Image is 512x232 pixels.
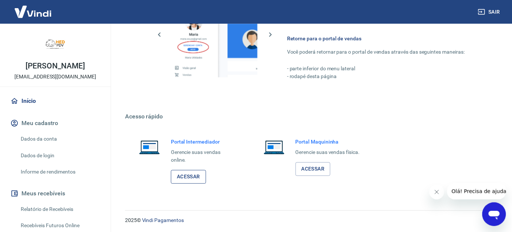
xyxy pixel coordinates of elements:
a: Informe de rendimentos [18,164,102,179]
h5: Acesso rápido [125,113,494,121]
iframe: Botão para abrir a janela de mensagens [482,202,506,226]
a: Dados da conta [18,131,102,147]
p: 2025 © [125,217,494,225]
button: Sair [476,5,503,19]
p: Gerencie suas vendas online. [171,149,236,164]
a: Relatório de Recebíveis [18,202,102,217]
h6: Retorne para o portal de vendas [287,35,476,43]
iframe: Mensagem da empresa [447,183,506,199]
img: Imagem de um notebook aberto [134,138,165,156]
img: Imagem de um notebook aberto [259,138,290,156]
iframe: Fechar mensagem [430,185,444,199]
a: Acessar [171,170,206,184]
p: Gerencie suas vendas física. [296,149,360,157]
img: Vindi [9,0,57,23]
p: [EMAIL_ADDRESS][DOMAIN_NAME] [14,73,96,81]
p: - rodapé desta página [287,73,476,81]
h6: Portal Intermediador [171,138,236,146]
a: Acessar [296,162,331,176]
a: Dados de login [18,148,102,163]
button: Meu cadastro [9,115,102,131]
p: - parte inferior do menu lateral [287,65,476,73]
p: [PERSON_NAME] [26,62,85,70]
h6: Portal Maquininha [296,138,360,146]
p: Você poderá retornar para o portal de vendas através das seguintes maneiras: [287,48,476,56]
button: Meus recebíveis [9,185,102,202]
span: Olá! Precisa de ajuda? [4,5,62,11]
a: Vindi Pagamentos [142,218,184,223]
img: 9c3842dc-1fa9-4094-9af5-496fb0fb1fcc.jpeg [41,30,70,59]
a: Início [9,93,102,109]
